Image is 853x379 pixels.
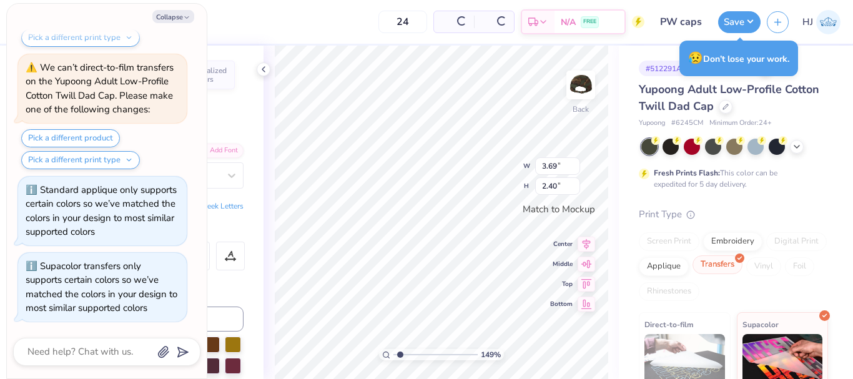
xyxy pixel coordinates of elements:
[639,207,828,222] div: Print Type
[481,349,501,360] span: 149 %
[21,129,120,147] button: Pick a different product
[583,17,596,26] span: FREE
[378,11,427,33] input: – –
[21,151,140,169] button: Pick a different print type
[152,10,194,23] button: Collapse
[26,260,177,315] div: Supacolor transfers only supports certain colors so we’ve matched the colors in your design to mo...
[718,11,761,33] button: Save
[194,144,244,158] div: Add Font
[785,257,814,276] div: Foil
[639,282,699,301] div: Rhinestones
[639,257,689,276] div: Applique
[688,50,703,66] span: 😥
[693,255,742,274] div: Transfers
[550,240,573,249] span: Center
[802,10,841,34] a: HJ
[816,10,841,34] img: Hughe Josh Cabanete
[26,184,177,239] div: Standard applique only supports certain colors so we’ve matched the colors in your design to most...
[550,300,573,308] span: Bottom
[550,280,573,288] span: Top
[573,104,589,115] div: Back
[639,61,689,76] div: # 512291A
[802,15,813,29] span: HJ
[671,118,703,129] span: # 6245CM
[654,168,720,178] strong: Fresh Prints Flash:
[568,72,593,97] img: Back
[21,29,140,47] button: Pick a different print type
[639,82,819,114] span: Yupoong Adult Low-Profile Cotton Twill Dad Cap
[746,257,781,276] div: Vinyl
[550,260,573,268] span: Middle
[679,41,798,76] div: Don’t lose your work.
[766,232,827,251] div: Digital Print
[703,232,762,251] div: Embroidery
[639,118,665,129] span: Yupoong
[651,9,712,34] input: Untitled Design
[561,16,576,29] span: N/A
[742,318,779,331] span: Supacolor
[26,61,174,116] div: We can’t direct-to-film transfers on the Yupoong Adult Low-Profile Cotton Twill Dad Cap. Please m...
[709,118,772,129] span: Minimum Order: 24 +
[639,232,699,251] div: Screen Print
[654,167,807,190] div: This color can be expedited for 5 day delivery.
[644,318,694,331] span: Direct-to-film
